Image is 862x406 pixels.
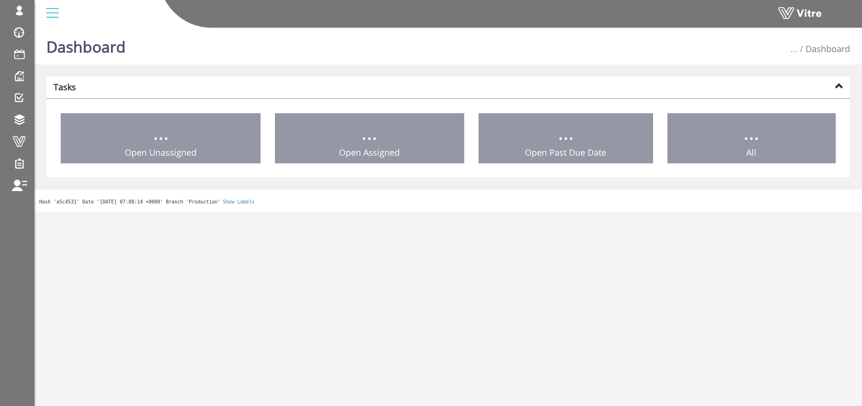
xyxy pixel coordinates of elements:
a: ... Open Unassigned [61,113,261,164]
a: ... All [667,113,836,164]
span: ... [790,43,797,54]
span: Open Past Due Date [525,147,606,158]
a: ... Open Past Due Date [479,113,653,164]
a: ... Open Assigned [275,113,464,164]
span: ... [743,118,759,146]
span: All [746,147,756,158]
strong: Tasks [54,81,76,93]
span: ... [361,118,377,146]
a: Show Labels [223,199,254,204]
li: Dashboard [797,43,850,55]
span: ... [153,118,169,146]
span: ... [558,118,574,146]
span: Open Assigned [339,147,400,158]
span: Hash 'a5c4531' Date '[DATE] 07:08:14 +0000' Branch 'Production' [39,199,220,204]
span: Open Unassigned [125,147,196,158]
h1: Dashboard [46,24,126,64]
